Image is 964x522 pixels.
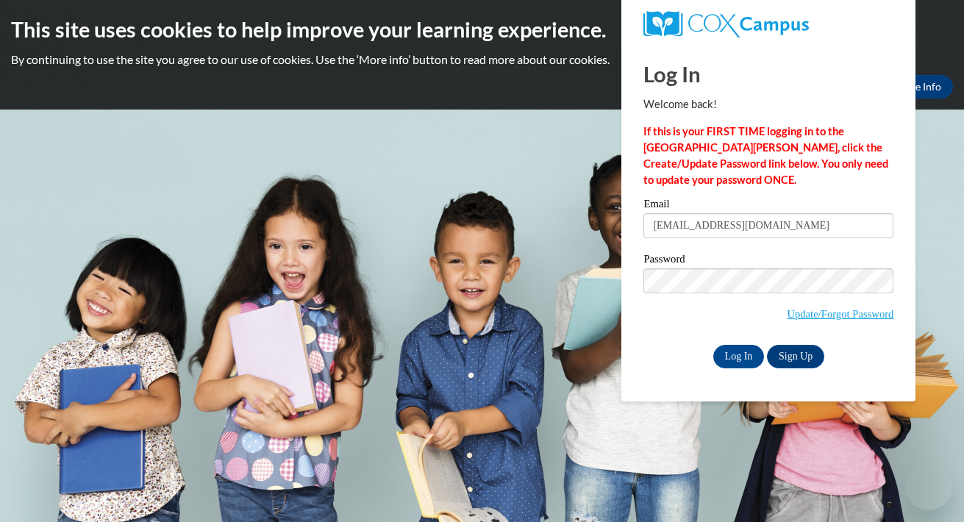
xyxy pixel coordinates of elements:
[787,308,893,320] a: Update/Forgot Password
[643,11,893,37] a: COX Campus
[643,59,893,89] h1: Log In
[643,125,888,186] strong: If this is your FIRST TIME logging in to the [GEOGRAPHIC_DATA][PERSON_NAME], click the Create/Upd...
[643,199,893,213] label: Email
[11,15,953,44] h2: This site uses cookies to help improve your learning experience.
[884,75,953,99] a: More Info
[905,463,952,510] iframe: Button to launch messaging window
[643,254,893,268] label: Password
[643,11,808,37] img: COX Campus
[767,345,824,368] a: Sign Up
[11,51,953,68] p: By continuing to use the site you agree to our use of cookies. Use the ‘More info’ button to read...
[643,96,893,112] p: Welcome back!
[713,345,765,368] input: Log In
